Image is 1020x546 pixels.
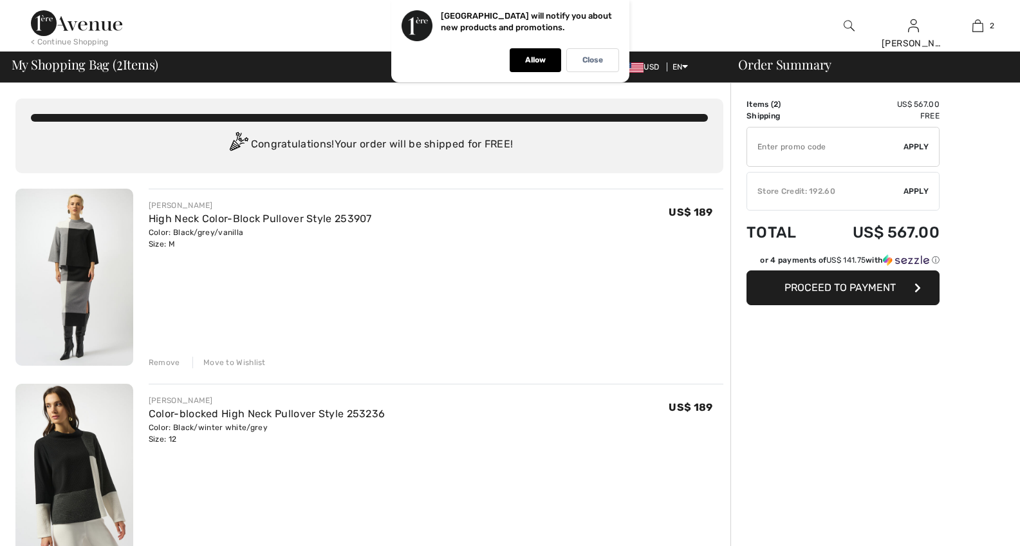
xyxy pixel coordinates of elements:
span: EN [672,62,689,71]
img: search the website [844,18,855,33]
div: Remove [149,357,180,368]
img: US Dollar [623,62,644,73]
img: Sezzle [883,254,929,266]
a: Color-blocked High Neck Pullover Style 253236 [149,408,385,420]
td: Shipping [746,110,817,122]
td: US$ 567.00 [817,211,940,254]
input: Promo code [747,127,904,166]
span: Apply [904,185,929,197]
td: Items ( ) [746,99,817,110]
span: Proceed to Payment [784,281,896,294]
span: My Shopping Bag ( Items) [12,58,159,71]
div: Store Credit: 192.60 [747,185,904,197]
span: US$ 189 [669,206,712,218]
img: Congratulation2.svg [225,132,251,158]
p: Allow [525,55,546,65]
p: Close [582,55,603,65]
span: Apply [904,141,929,153]
div: < Continue Shopping [31,36,109,48]
td: Total [746,211,817,254]
img: My Bag [972,18,983,33]
div: Color: Black/grey/vanilla Size: M [149,227,372,250]
td: Free [817,110,940,122]
div: Color: Black/winter white/grey Size: 12 [149,422,385,445]
div: or 4 payments of with [760,254,940,266]
div: [PERSON_NAME] [149,200,372,211]
div: or 4 payments ofUS$ 141.75withSezzle Click to learn more about Sezzle [746,254,940,270]
div: [PERSON_NAME] [882,37,945,50]
img: 1ère Avenue [31,10,122,36]
div: Order Summary [723,58,1012,71]
span: USD [623,62,664,71]
a: Sign In [908,19,919,32]
div: Move to Wishlist [192,357,266,368]
a: High Neck Color-Block Pullover Style 253907 [149,212,372,225]
span: 2 [990,20,994,32]
span: 2 [774,100,778,109]
span: US$ 141.75 [826,256,866,265]
td: US$ 567.00 [817,99,940,110]
div: Congratulations! Your order will be shipped for FREE! [31,132,708,158]
img: High Neck Color-Block Pullover Style 253907 [15,189,133,366]
div: [PERSON_NAME] [149,395,385,406]
button: Proceed to Payment [746,270,940,305]
span: US$ 189 [669,401,712,413]
span: 2 [116,55,123,71]
img: My Info [908,18,919,33]
a: 2 [946,18,1009,33]
p: [GEOGRAPHIC_DATA] will notify you about new products and promotions. [441,11,612,32]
